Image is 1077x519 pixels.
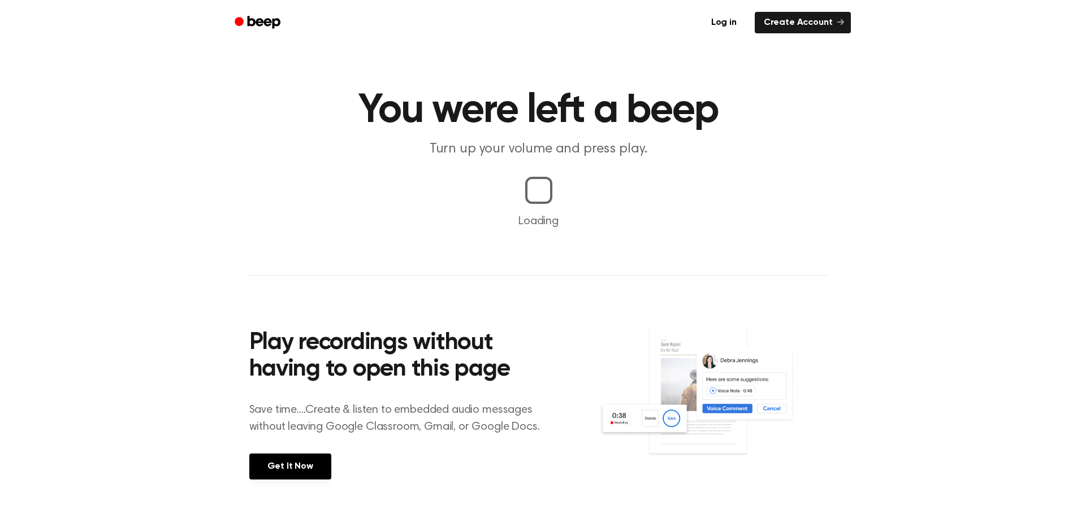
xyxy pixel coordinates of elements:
img: Voice Comments on Docs and Recording Widget [599,326,828,478]
h2: Play recordings without having to open this page [249,330,554,383]
h1: You were left a beep [249,90,828,131]
a: Beep [227,12,291,34]
a: Create Account [755,12,851,33]
p: Turn up your volume and press play. [322,140,756,159]
p: Save time....Create & listen to embedded audio messages without leaving Google Classroom, Gmail, ... [249,402,554,435]
a: Log in [700,10,748,36]
p: Loading [14,213,1063,230]
a: Get It Now [249,453,331,479]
